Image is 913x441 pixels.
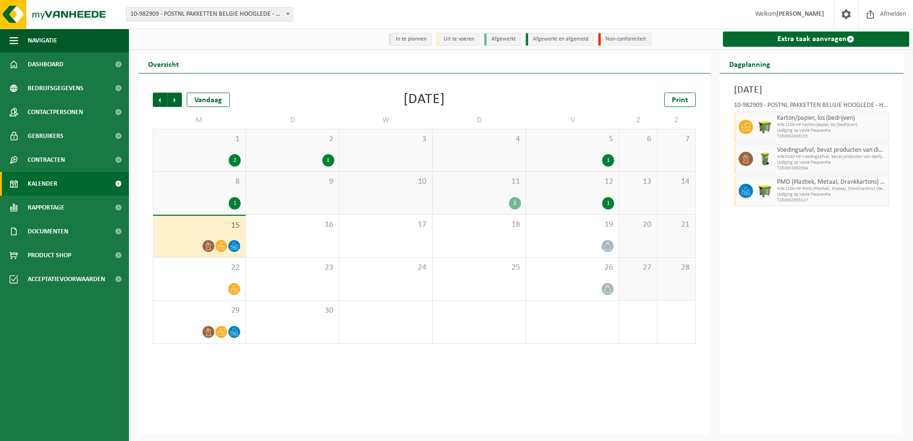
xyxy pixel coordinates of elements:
[526,33,594,46] li: Afgewerkt en afgemeld
[531,220,614,230] span: 19
[662,134,690,145] span: 7
[28,124,64,148] span: Gebruikers
[672,96,688,104] span: Print
[229,154,241,167] div: 2
[598,33,651,46] li: Non-conformiteit
[602,197,614,210] div: 1
[624,177,652,187] span: 13
[658,112,696,129] td: Z
[187,93,230,107] div: Vandaag
[664,93,696,107] a: Print
[602,154,614,167] div: 1
[624,134,652,145] span: 6
[28,267,105,291] span: Acceptatievoorwaarden
[531,134,614,145] span: 5
[28,52,64,76] span: Dashboard
[437,220,520,230] span: 18
[138,54,189,73] h2: Overzicht
[251,220,334,230] span: 16
[662,220,690,230] span: 21
[777,128,887,134] span: Lediging op vaste frequentie
[758,184,772,198] img: WB-1100-HPE-GN-51
[28,243,71,267] span: Product Shop
[340,112,433,129] td: W
[168,93,182,107] span: Volgende
[437,177,520,187] span: 11
[734,102,890,112] div: 10-982909 - POSTNL PAKKETTEN BELGIE HOOGLEDE - HOOGLEDE
[28,76,84,100] span: Bedrijfsgegevens
[531,262,614,273] span: 26
[777,192,887,198] span: Lediging op vaste frequentie
[662,177,690,187] span: 14
[624,220,652,230] span: 20
[437,134,520,145] span: 4
[251,305,334,316] span: 30
[389,33,432,46] li: In te plannen
[251,177,334,187] span: 9
[158,220,241,231] span: 15
[734,83,890,97] h3: [DATE]
[777,122,887,128] span: WB-1100-HP karton/papier, los (bedrijven)
[127,8,293,21] span: 10-982909 - POSTNL PAKKETTEN BELGIE HOOGLEDE - HOOGLEDE
[777,160,887,166] span: Lediging op vaste frequentie
[153,112,246,129] td: M
[158,134,241,145] span: 1
[28,220,68,243] span: Documenten
[662,262,690,273] span: 28
[526,112,619,129] td: V
[322,154,334,167] div: 1
[344,134,427,145] span: 3
[436,33,479,46] li: Uit te voeren
[28,196,64,220] span: Rapportage
[437,262,520,273] span: 25
[344,220,427,230] span: 17
[126,7,293,21] span: 10-982909 - POSTNL PAKKETTEN BELGIE HOOGLEDE - HOOGLEDE
[777,154,887,160] span: WB-0140-HP voedingsafval, bevat producten van dierlijke oors
[777,166,887,171] span: T250001992994
[776,10,824,18] strong: [PERSON_NAME]
[720,54,780,73] h2: Dagplanning
[28,172,57,196] span: Kalender
[531,177,614,187] span: 12
[723,31,910,47] a: Extra taak aanvragen
[777,198,887,203] span: T250002663117
[484,33,521,46] li: Afgewerkt
[28,29,57,52] span: Navigatie
[624,262,652,273] span: 27
[344,177,427,187] span: 10
[777,178,887,186] span: PMD (Plastiek, Metaal, Drankkartons) (bedrijven)
[619,112,658,129] td: Z
[344,262,427,273] span: 24
[509,197,521,210] div: 2
[246,112,339,129] td: D
[158,305,241,316] span: 29
[758,152,772,166] img: WB-0140-HPE-GN-50
[153,93,167,107] span: Vorige
[777,134,887,139] span: T250002663155
[158,262,241,273] span: 22
[158,177,241,187] span: 8
[28,148,65,172] span: Contracten
[758,120,772,134] img: WB-1100-HPE-GN-51
[251,262,334,273] span: 23
[777,186,887,192] span: WB-1100-HP PMD (Plastiek, Metaal, Drankkartons) (bedrijven)
[777,115,887,122] span: Karton/papier, los (bedrijven)
[229,197,241,210] div: 1
[433,112,526,129] td: D
[28,100,83,124] span: Contactpersonen
[777,147,887,154] span: Voedingsafval, bevat producten van dierlijke oorsprong, onverpakt, categorie 3
[251,134,334,145] span: 2
[403,93,445,107] div: [DATE]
